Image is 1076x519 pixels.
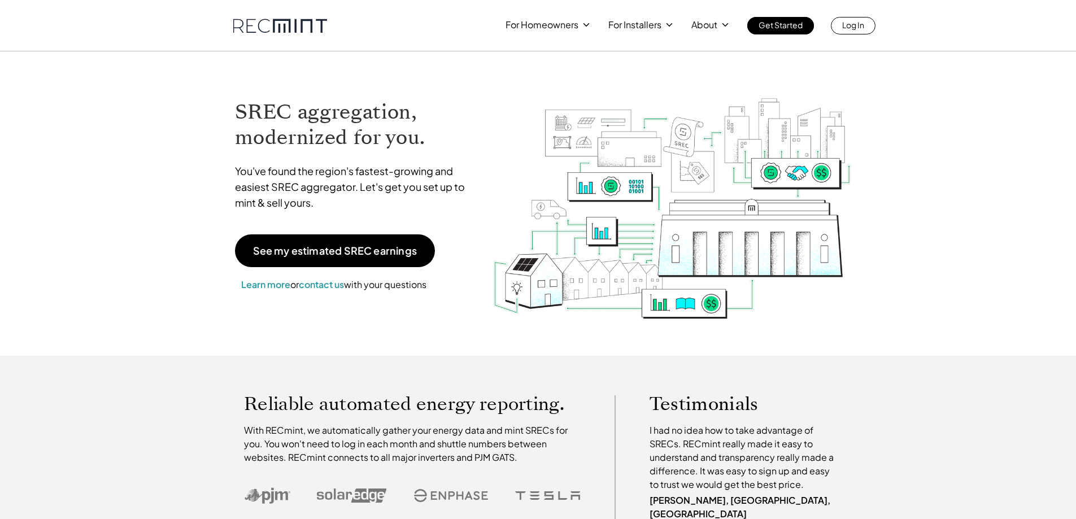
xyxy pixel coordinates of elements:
a: See my estimated SREC earnings [235,234,435,267]
p: I had no idea how to take advantage of SRECs. RECmint really made it easy to understand and trans... [650,424,839,491]
p: For Homeowners [506,17,578,33]
a: Learn more [241,278,290,290]
p: Testimonials [650,395,818,412]
a: Get Started [747,17,814,34]
p: Log In [842,17,864,33]
p: Reliable automated energy reporting. [244,395,581,412]
p: See my estimated SREC earnings [253,246,417,256]
p: For Installers [608,17,661,33]
p: About [691,17,717,33]
img: RECmint value cycle [492,68,852,322]
h1: SREC aggregation, modernized for you. [235,99,476,150]
p: Get Started [759,17,803,33]
a: contact us [299,278,344,290]
a: Log In [831,17,875,34]
p: or with your questions [235,277,433,292]
p: With RECmint, we automatically gather your energy data and mint SRECs for you. You won't need to ... [244,424,581,464]
p: You've found the region's fastest-growing and easiest SREC aggregator. Let's get you set up to mi... [235,163,476,211]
